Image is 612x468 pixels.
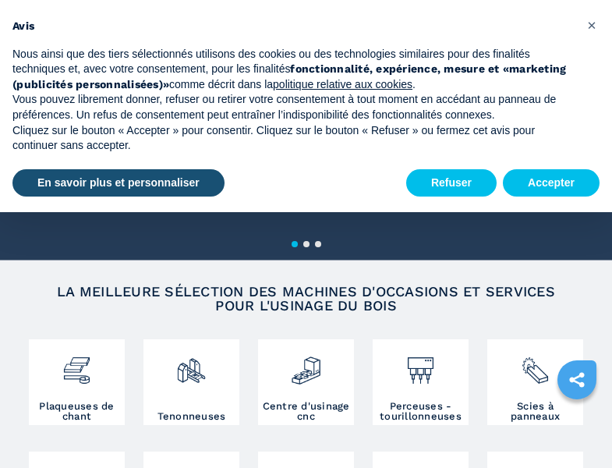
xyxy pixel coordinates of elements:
[143,339,239,425] a: Tenonneuses
[262,401,350,421] h3: Centre d'usinage cnc
[292,241,298,247] button: 1
[557,360,596,399] a: sharethis
[503,169,600,197] button: Accepter
[405,343,437,386] img: foratrici_inseritrici_2.png
[62,343,93,386] img: bordatrici_1.png
[12,123,575,154] p: Cliquez sur le bouton « Accepter » pour consentir. Cliquez sur le bouton « Refuser » ou fermez ce...
[12,19,575,34] h2: Avis
[12,169,225,197] button: En savoir plus et personnaliser
[157,411,226,421] h3: Tenonneuses
[273,78,412,90] a: politique relative aux cookies
[48,285,564,313] h2: LA MEILLEURE SÉLECTION DES MACHINES D'OCCASIONS ET SERVICES POUR L'USINAGE DU BOIS
[491,401,579,421] h3: Scies à panneaux
[487,339,583,425] a: Scies à panneaux
[33,401,121,421] h3: Plaqueuses de chant
[520,343,551,386] img: sezionatrici_2.png
[579,12,604,37] button: Fermer cet avis
[258,339,354,425] a: Centre d'usinage cnc
[291,343,322,386] img: centro_di_lavoro_cnc_2.png
[587,16,596,34] span: ×
[12,47,575,93] p: Nous ainsi que des tiers sélectionnés utilisons des cookies ou des technologies similaires pour d...
[303,241,310,247] button: 2
[176,343,207,386] img: squadratrici_2.png
[315,241,321,247] button: 3
[12,62,566,90] strong: fonctionnalité, expérience, mesure et «marketing (publicités personnalisées)»
[29,339,125,425] a: Plaqueuses de chant
[406,169,497,197] button: Refuser
[12,92,575,122] p: Vous pouvez librement donner, refuser ou retirer votre consentement à tout moment en accédant au ...
[377,401,465,421] h3: Perceuses - tourillonneuses
[373,339,469,425] a: Perceuses - tourillonneuses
